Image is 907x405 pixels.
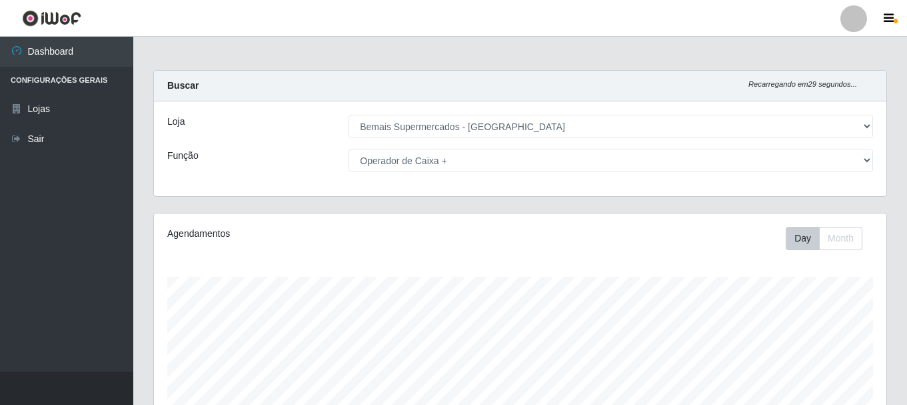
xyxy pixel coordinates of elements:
div: Toolbar with button groups [786,227,873,250]
div: First group [786,227,862,250]
div: Agendamentos [167,227,450,241]
button: Month [819,227,862,250]
label: Função [167,149,199,163]
button: Day [786,227,820,250]
strong: Buscar [167,80,199,91]
label: Loja [167,115,185,129]
i: Recarregando em 29 segundos... [748,80,857,88]
img: CoreUI Logo [22,10,81,27]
